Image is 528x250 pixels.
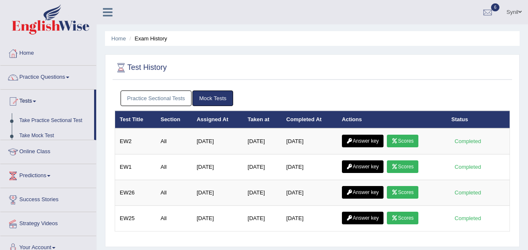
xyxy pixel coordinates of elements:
a: Answer key [342,160,384,173]
a: Strategy Videos [0,212,96,233]
td: All [156,180,192,206]
a: Mock Tests [192,90,233,106]
a: Home [111,35,126,42]
td: [DATE] [282,180,337,206]
td: [DATE] [243,154,282,180]
td: [DATE] [282,206,337,231]
a: Practice Sectional Tests [121,90,192,106]
a: Scores [387,135,418,147]
td: [DATE] [243,206,282,231]
th: Actions [337,111,447,128]
a: Tests [0,90,94,111]
a: Online Class [0,140,96,161]
div: Completed [452,162,484,171]
a: Practice Questions [0,66,96,87]
h2: Test History [115,61,167,74]
a: Take Practice Sectional Test [16,113,94,128]
a: Success Stories [0,188,96,209]
th: Assigned At [192,111,243,128]
th: Completed At [282,111,337,128]
div: Completed [452,137,484,146]
a: Take Mock Test [16,128,94,144]
span: 6 [491,3,499,11]
td: [DATE] [192,180,243,206]
a: Answer key [342,212,384,224]
div: Completed [452,188,484,197]
td: EW1 [115,154,156,180]
td: [DATE] [243,128,282,154]
td: [DATE] [192,128,243,154]
li: Exam History [127,35,167,43]
a: Home [0,42,96,63]
td: All [156,206,192,231]
a: Predictions [0,164,96,185]
th: Section [156,111,192,128]
td: [DATE] [243,180,282,206]
th: Taken at [243,111,282,128]
a: Scores [387,212,418,224]
td: [DATE] [192,206,243,231]
a: Scores [387,160,418,173]
td: All [156,128,192,154]
td: [DATE] [192,154,243,180]
a: Answer key [342,135,384,147]
td: EW25 [115,206,156,231]
td: [DATE] [282,128,337,154]
td: [DATE] [282,154,337,180]
th: Test Title [115,111,156,128]
td: EW2 [115,128,156,154]
th: Status [447,111,510,128]
a: Scores [387,186,418,199]
div: Completed [452,214,484,223]
a: Answer key [342,186,384,199]
td: EW26 [115,180,156,206]
td: All [156,154,192,180]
